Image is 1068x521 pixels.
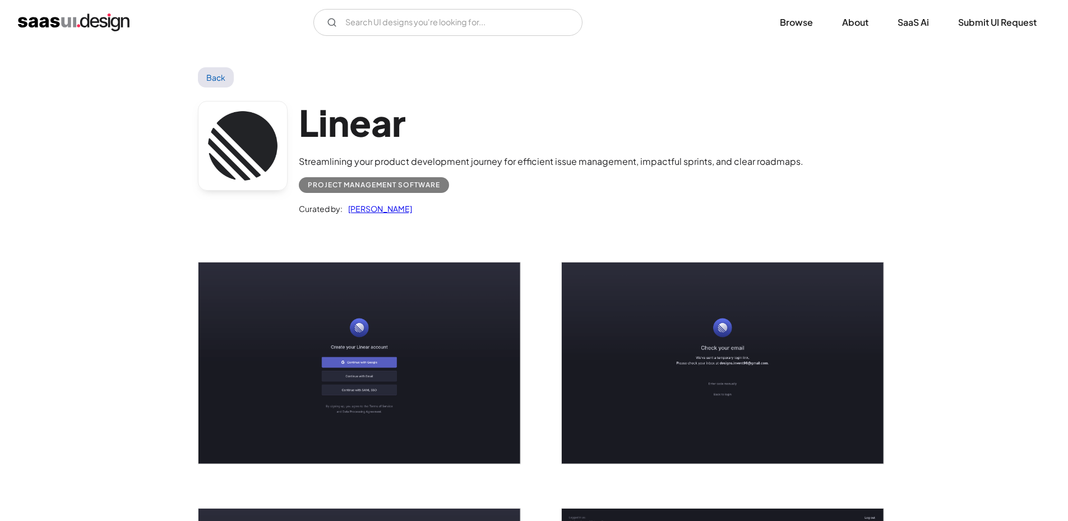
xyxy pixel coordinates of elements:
div: Streamlining your product development journey for efficient issue management, impactful sprints, ... [299,155,803,168]
a: Browse [766,10,826,35]
div: Project Management Software [308,178,440,192]
div: Curated by: [299,202,343,215]
a: SaaS Ai [884,10,942,35]
a: [PERSON_NAME] [343,202,412,215]
a: open lightbox [198,262,520,464]
img: 648701b3919ba8d4c66f90ab_Linear%20Verify%20Mail%20Screen.png [562,262,884,464]
input: Search UI designs you're looking for... [313,9,582,36]
h1: Linear [299,101,803,144]
form: Email Form [313,9,582,36]
img: 648701b4848bc244d71e8d08_Linear%20Signup%20Screen.png [198,262,520,464]
a: open lightbox [562,262,884,464]
a: home [18,13,130,31]
a: About [829,10,882,35]
a: Submit UI Request [945,10,1050,35]
a: Back [198,67,234,87]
